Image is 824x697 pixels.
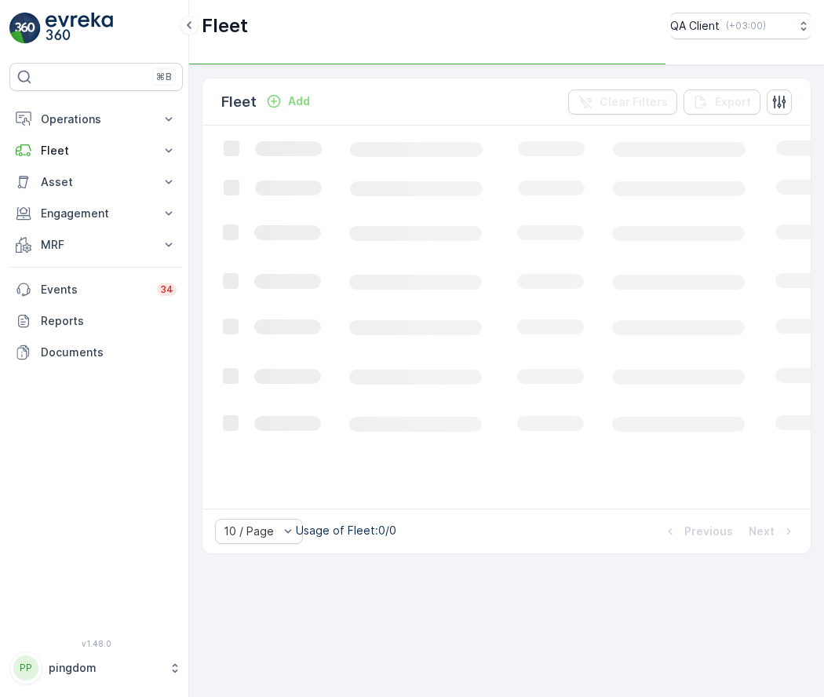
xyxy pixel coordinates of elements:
[160,283,173,296] p: 34
[41,174,151,190] p: Asset
[41,237,151,253] p: MRF
[41,143,151,159] p: Fleet
[9,104,183,135] button: Operations
[684,89,760,115] button: Export
[202,13,248,38] p: Fleet
[41,345,177,360] p: Documents
[9,337,183,368] a: Documents
[41,206,151,221] p: Engagement
[9,274,183,305] a: Events34
[296,523,396,538] p: Usage of Fleet : 0/0
[670,18,720,34] p: QA Client
[568,89,677,115] button: Clear Filters
[747,522,798,541] button: Next
[9,229,183,261] button: MRF
[600,94,668,110] p: Clear Filters
[13,655,38,681] div: PP
[749,524,775,539] p: Next
[9,198,183,229] button: Engagement
[684,524,733,539] p: Previous
[661,522,735,541] button: Previous
[715,94,751,110] p: Export
[670,13,811,39] button: QA Client(+03:00)
[260,92,316,111] button: Add
[726,20,766,32] p: ( +03:00 )
[9,13,41,44] img: logo
[9,639,183,648] span: v 1.48.0
[9,166,183,198] button: Asset
[41,313,177,329] p: Reports
[288,93,310,109] p: Add
[49,660,161,676] p: pingdom
[221,91,257,113] p: Fleet
[156,71,172,83] p: ⌘B
[9,305,183,337] a: Reports
[41,111,151,127] p: Operations
[9,651,183,684] button: PPpingdom
[46,13,113,44] img: logo_light-DOdMpM7g.png
[9,135,183,166] button: Fleet
[41,282,148,297] p: Events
